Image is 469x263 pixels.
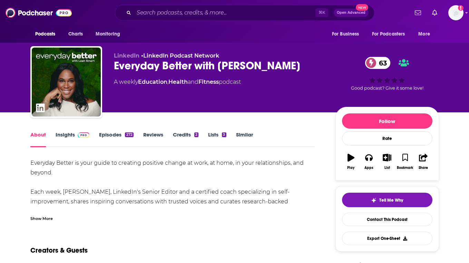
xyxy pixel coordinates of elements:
a: Education [138,79,167,85]
span: For Podcasters [372,29,405,39]
button: tell me why sparkleTell Me Why [342,193,432,207]
img: Everyday Better with Leah Smart [32,48,101,117]
a: InsightsPodchaser Pro [56,131,90,147]
span: LinkedIn [114,52,139,59]
span: More [418,29,430,39]
span: For Business [332,29,359,39]
img: Podchaser - Follow, Share and Rate Podcasts [6,6,72,19]
a: Episodes272 [99,131,133,147]
span: Good podcast? Give it some love! [351,85,423,91]
a: Credits2 [173,131,198,147]
a: Lists3 [208,131,226,147]
a: Reviews [143,131,163,147]
button: List [378,149,396,174]
button: Bookmark [396,149,414,174]
button: open menu [413,28,439,41]
img: Podchaser Pro [78,132,90,138]
button: Share [414,149,432,174]
span: Tell Me Why [379,198,403,203]
a: Contact This Podcast [342,213,432,226]
div: Bookmark [397,166,413,170]
svg: Add a profile image [458,5,463,11]
span: New [356,4,368,11]
div: 272 [125,132,133,137]
button: open menu [91,28,129,41]
a: Health [168,79,188,85]
span: Podcasts [35,29,56,39]
button: Open AdvancedNew [334,9,369,17]
button: open menu [30,28,65,41]
span: Charts [68,29,83,39]
div: Rate [342,131,432,145]
div: Share [419,166,428,170]
button: Follow [342,113,432,129]
button: Show profile menu [448,5,463,20]
button: open menu [368,28,415,41]
div: 2 [194,132,198,137]
div: Play [347,166,354,170]
div: List [384,166,390,170]
a: 63 [365,57,390,69]
div: A weekly podcast [114,78,241,86]
a: About [30,131,46,147]
a: Similar [236,131,253,147]
span: Monitoring [96,29,120,39]
div: Search podcasts, credits, & more... [115,5,374,21]
button: open menu [327,28,368,41]
span: , [167,79,168,85]
a: Show notifications dropdown [412,7,424,19]
a: LinkedIn Podcast Network [143,52,219,59]
span: ⌘ K [315,8,328,17]
a: Fitness [198,79,219,85]
span: • [141,52,219,59]
input: Search podcasts, credits, & more... [134,7,315,18]
button: Apps [360,149,378,174]
img: tell me why sparkle [371,198,377,203]
span: Logged in as agoldsmithwissman [448,5,463,20]
div: 63Good podcast? Give it some love! [335,52,439,95]
a: Creators & Guests [30,246,88,255]
a: Show notifications dropdown [429,7,440,19]
div: 3 [222,132,226,137]
span: Open Advanced [337,11,365,14]
span: 63 [372,57,390,69]
button: Play [342,149,360,174]
a: Charts [64,28,87,41]
img: User Profile [448,5,463,20]
button: Export One-Sheet [342,232,432,245]
div: Apps [364,166,373,170]
span: and [188,79,198,85]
